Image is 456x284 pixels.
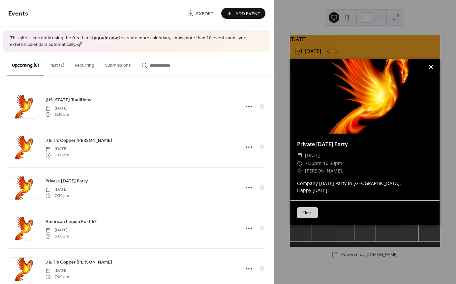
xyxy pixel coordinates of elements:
span: Export [196,10,214,17]
button: Close [297,207,318,218]
span: Events [8,7,28,20]
span: 7:00 pm [46,274,69,280]
span: 10:30pm [323,160,342,166]
a: J & T's Copper [PERSON_NAME] [46,137,112,144]
span: Add Event [235,10,260,17]
button: Past (1) [44,52,70,76]
span: Private [DATE] Party [46,178,88,185]
span: [DATE] [305,151,320,159]
button: Upcoming (6) [7,52,44,76]
span: [DATE] [46,187,69,193]
a: J & T's Copper [PERSON_NAME] [46,258,112,266]
span: - [321,160,323,166]
a: American Legion Post 62 [46,218,97,225]
a: [US_STATE] Traditions [46,96,91,104]
button: Add Event [221,8,265,19]
button: Recurring [70,52,100,76]
span: [DATE] [46,268,69,274]
span: This site is currently using the free tier. to create more calendars, show more than 10 events an... [10,35,264,48]
span: 7:00 pm [46,152,69,158]
div: ​ [297,167,302,175]
span: [US_STATE] Traditions [46,97,91,104]
a: Export [182,8,219,19]
a: Upgrade now [90,34,118,43]
div: Private [DATE] Party [290,140,440,148]
span: 7:30 pm [46,193,69,199]
div: ​ [297,159,302,167]
button: Submissions [100,52,136,76]
span: 5:30 pm [46,111,69,117]
span: 5:00 pm [46,233,69,239]
span: [DATE] [46,227,69,233]
span: 7:30pm [305,160,321,166]
span: [PERSON_NAME]. [305,167,343,175]
div: ​ [297,151,302,159]
a: Private [DATE] Party [46,177,88,185]
span: [DATE] [46,106,69,111]
span: [DATE] [46,146,69,152]
span: J & T's Copper [PERSON_NAME] [46,259,112,266]
div: Company [DATE] Party in [GEOGRAPHIC_DATA]. Happy [DATE]! [290,180,440,194]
